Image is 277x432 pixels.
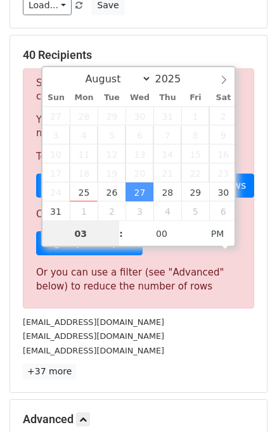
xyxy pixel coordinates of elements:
[70,125,98,144] span: August 4, 2025
[98,94,126,102] span: Tue
[23,317,164,327] small: [EMAIL_ADDRESS][DOMAIN_NAME]
[123,221,200,246] input: Minute
[153,201,181,220] span: September 4, 2025
[153,182,181,201] span: August 28, 2025
[42,182,70,201] span: August 24, 2025
[98,125,126,144] span: August 5, 2025
[126,201,153,220] span: September 3, 2025
[119,221,123,246] span: :
[70,201,98,220] span: September 1, 2025
[70,144,98,163] span: August 11, 2025
[36,150,241,163] p: To send these emails, you can either:
[42,125,70,144] span: August 3, 2025
[98,182,126,201] span: August 26, 2025
[98,144,126,163] span: August 12, 2025
[23,346,164,355] small: [EMAIL_ADDRESS][DOMAIN_NAME]
[209,94,237,102] span: Sat
[200,221,235,246] span: Click to toggle
[181,182,209,201] span: August 29, 2025
[126,144,153,163] span: August 13, 2025
[23,331,164,341] small: [EMAIL_ADDRESS][DOMAIN_NAME]
[98,106,126,125] span: July 29, 2025
[70,106,98,125] span: July 28, 2025
[181,106,209,125] span: August 1, 2025
[181,144,209,163] span: August 15, 2025
[126,163,153,182] span: August 20, 2025
[209,182,237,201] span: August 30, 2025
[126,125,153,144] span: August 6, 2025
[42,201,70,220] span: August 31, 2025
[70,182,98,201] span: August 25, 2025
[42,221,120,246] input: Hour
[151,73,197,85] input: Year
[23,412,254,426] h5: Advanced
[36,174,254,198] a: Choose a Google Sheet with fewer rows
[36,77,241,103] p: Sorry, you don't have enough daily email credits to send these emails.
[42,144,70,163] span: August 10, 2025
[181,201,209,220] span: September 5, 2025
[209,163,237,182] span: August 23, 2025
[181,163,209,182] span: August 22, 2025
[181,94,209,102] span: Fri
[36,265,241,294] div: Or you can use a filter (see "Advanced" below) to reduce the number of rows
[153,106,181,125] span: July 31, 2025
[126,94,153,102] span: Wed
[209,125,237,144] span: August 9, 2025
[214,371,277,432] iframe: Chat Widget
[36,231,143,255] a: Sign up for a plan
[36,113,241,140] p: Your current plan supports a daily maximum of .
[42,163,70,182] span: August 17, 2025
[98,201,126,220] span: September 2, 2025
[153,94,181,102] span: Thu
[70,163,98,182] span: August 18, 2025
[153,163,181,182] span: August 21, 2025
[23,48,254,62] h5: 40 Recipients
[209,106,237,125] span: August 2, 2025
[98,163,126,182] span: August 19, 2025
[209,201,237,220] span: September 6, 2025
[36,208,241,221] p: Or
[181,125,209,144] span: August 8, 2025
[153,125,181,144] span: August 7, 2025
[153,144,181,163] span: August 14, 2025
[70,94,98,102] span: Mon
[42,106,70,125] span: July 27, 2025
[209,144,237,163] span: August 16, 2025
[42,94,70,102] span: Sun
[23,364,76,379] a: +37 more
[126,106,153,125] span: July 30, 2025
[126,182,153,201] span: August 27, 2025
